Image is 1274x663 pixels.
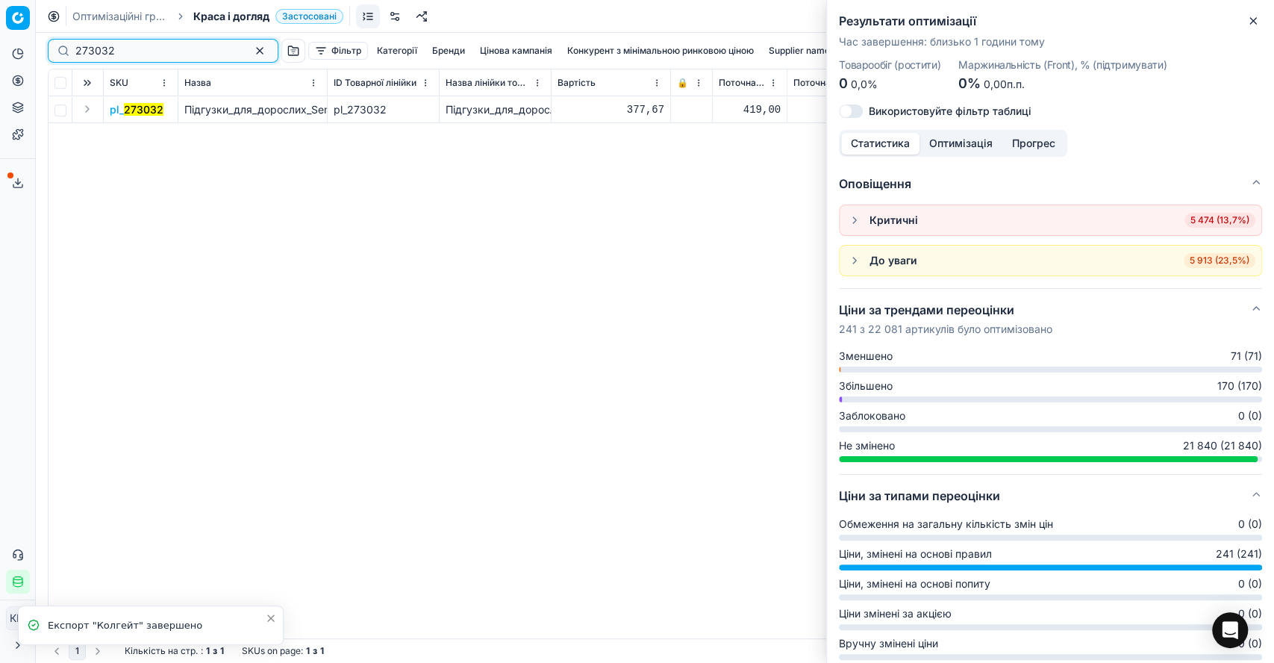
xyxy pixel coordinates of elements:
div: Підгузки_для_дорослих_Seni_Basic_S_30_шт. [446,102,545,117]
button: pl_273032 [110,102,163,117]
input: Пошук по SKU або назві [75,43,239,58]
span: Вартість [558,77,596,89]
span: 241 (241) [1216,547,1262,561]
span: 0,0% [851,78,878,90]
h5: Ціни за трендами переоцінки [839,301,1052,319]
h2: Результати оптимізації [839,12,1262,30]
span: 0,00п.п. [984,78,1025,90]
button: Прогрес [1002,133,1065,155]
span: Краса і доглядЗастосовані [193,9,343,24]
span: 71 (71) [1231,349,1262,364]
button: Статистика [841,133,919,155]
span: 0 [839,75,848,91]
div: pl_273032 [334,102,433,117]
span: Збільшено [839,379,893,393]
mark: 273032 [124,103,163,116]
button: Ціни за типами переоцінки [839,475,1262,517]
span: Обмеження на загальну кількість змін цін [839,517,1053,532]
div: Оповіщення [839,205,1262,288]
button: Оповіщення [839,163,1262,205]
span: 🔒 [677,77,688,89]
span: 0 (0) [1238,606,1262,621]
nav: breadcrumb [72,9,343,24]
span: 0 (0) [1238,636,1262,651]
p: Час завершення : близько 1 години тому [839,34,1262,49]
strong: 1 [306,645,310,657]
span: Застосовані [275,9,343,24]
strong: 1 [320,645,324,657]
span: Вручну змінені ціни [839,636,938,651]
button: Фільтр [308,42,368,60]
span: 0 (0) [1238,576,1262,591]
button: Категорії [371,42,423,60]
div: Ціни за трендами переоцінки241 з 22 081 артикулів було оптимізовано [839,349,1262,474]
button: Expand [78,100,96,118]
button: Supplier name [763,42,836,60]
dt: Товарообіг (ростити) [839,60,940,70]
button: Ціни за трендами переоцінки241 з 22 081 артикулів було оптимізовано [839,289,1262,349]
div: 377,67 [558,102,664,117]
span: 0 (0) [1238,408,1262,423]
button: КM [6,606,30,630]
span: pl_ [110,102,163,117]
span: Ціни змінені за акцією [839,606,952,621]
span: КM [7,607,29,629]
span: Ціни, змінені на основі правил [839,547,992,561]
div: Open Intercom Messenger [1212,612,1248,648]
span: 5 913 (23,5%) [1184,253,1255,268]
span: 0 (0) [1238,517,1262,532]
span: 0% [958,75,981,91]
button: Close toast [262,609,280,627]
span: Не змінено [839,438,895,453]
div: Експорт "Колгейт" завершено [48,618,265,633]
span: SKU [110,77,128,89]
strong: з [313,645,317,657]
button: Цінова кампанія [474,42,558,60]
span: Підгузки_для_дорослих_Seni_Basic_S_30_шт. [184,103,411,116]
p: 241 з 22 081 артикулів було оптимізовано [839,322,1052,337]
span: 170 (170) [1217,379,1262,393]
span: Зменшено [839,349,893,364]
label: Використовуйте фільтр таблиці [869,106,1031,116]
div: Критичні [869,213,918,228]
span: Ціни, змінені на основі попиту [839,576,990,591]
div: До уваги [869,253,917,268]
button: Бренди [426,42,471,60]
span: Поточна промо ціна [793,77,878,89]
button: Оптимізація [919,133,1002,155]
span: 5 474 (13,7%) [1184,213,1255,228]
span: Заблоковано [839,408,905,423]
span: Назва лінійки товарів [446,77,530,89]
button: Конкурент з мінімальною ринковою ціною [561,42,760,60]
span: Поточна ціна [719,77,766,89]
a: Оптимізаційні групи [72,9,168,24]
div: 419,00 [793,102,893,117]
span: Краса і догляд [193,9,269,24]
button: Expand all [78,74,96,92]
span: Назва [184,77,211,89]
span: 21 840 (21 840) [1183,438,1262,453]
dt: Маржинальність (Front), % (підтримувати) [958,60,1167,70]
div: 419,00 [719,102,781,117]
span: ID Товарної лінійки [334,77,416,89]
